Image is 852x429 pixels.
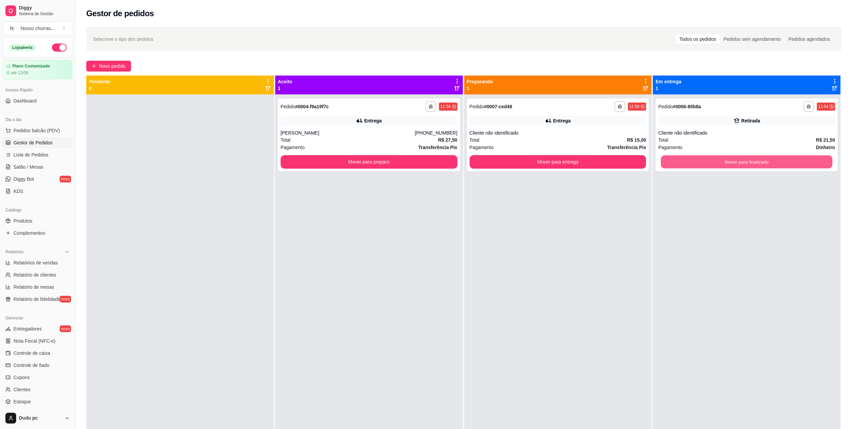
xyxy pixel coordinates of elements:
[3,22,72,35] button: Select a team
[3,85,72,95] div: Acesso Rápido
[816,137,835,143] strong: R$ 21,50
[658,136,668,144] span: Total
[19,11,70,17] span: Sistema de Gestão
[13,259,58,266] span: Relatórios de vendas
[720,34,785,44] div: Pedidos sem agendamento
[3,336,72,346] a: Nota Fiscal (NFC-e)
[741,117,760,124] div: Retirada
[658,104,673,109] span: Pedido
[676,34,720,44] div: Todos os pedidos
[629,104,639,109] div: 11:59
[3,269,72,280] a: Relatório de clientes
[86,8,154,19] h2: Gestor de pedidos
[13,139,53,146] span: Gestor de Pedidos
[3,257,72,268] a: Relatórios de vendas
[418,145,457,150] strong: Transferência Pix
[467,78,493,85] p: Preparando
[3,205,72,216] div: Catálogo
[656,85,681,92] p: 1
[13,338,55,344] span: Nota Fiscal (NFC-e)
[607,145,646,150] strong: Transferência Pix
[5,249,24,255] span: Relatórios
[13,188,23,195] span: KDS
[86,61,131,71] button: Novo pedido
[470,155,646,169] button: Mover para entrega
[627,137,646,143] strong: R$ 15,00
[467,85,493,92] p: 1
[99,62,126,70] span: Novo pedido
[3,313,72,323] div: Gerenciar
[658,130,835,136] div: Cliente não identificado
[13,374,30,381] span: Cupons
[470,144,494,151] span: Pagamento
[8,44,36,51] div: Loja aberta
[3,410,72,426] button: Dudu pc
[658,144,683,151] span: Pagamento
[52,44,67,52] button: Alterar Status
[3,216,72,226] a: Produtos
[93,35,153,43] span: Selecione o tipo dos pedidos
[278,85,292,92] p: 1
[13,271,56,278] span: Relatório de clientes
[11,70,28,76] article: até 12/09
[818,104,828,109] div: 11:54
[3,149,72,160] a: Lista de Pedidos
[785,34,834,44] div: Pedidos agendados
[13,164,43,170] span: Salão / Mesas
[3,323,72,334] a: Entregadoresnovo
[13,398,31,405] span: Estoque
[92,64,96,68] span: plus
[3,125,72,136] button: Pedidos balcão (PDV)
[13,296,60,303] span: Relatório de fidelidade
[13,350,50,356] span: Controle de caixa
[3,174,72,184] a: Diggy Botnovo
[281,144,305,151] span: Pagamento
[13,97,37,104] span: Dashboard
[89,85,110,92] p: 0
[3,228,72,238] a: Complementos
[278,78,292,85] p: Aceito
[281,136,291,144] span: Total
[3,60,72,79] a: Plano Customizadoaté 12/09
[470,104,484,109] span: Pedido
[3,282,72,292] a: Relatório de mesas
[3,137,72,148] a: Gestor de Pedidos
[364,117,382,124] div: Entrega
[13,325,42,332] span: Entregadores
[295,104,329,109] strong: # 0004-f9a19f7c
[3,162,72,172] a: Salão / Mesas
[3,114,72,125] div: Dia a dia
[13,218,32,224] span: Produtos
[484,104,512,109] strong: # 0007-ced48
[3,186,72,197] a: KDS
[415,130,457,136] div: [PHONE_NUMBER]
[438,137,457,143] strong: R$ 27,50
[13,127,60,134] span: Pedidos balcão (PDV)
[19,415,62,421] span: Dudu pc
[281,130,415,136] div: [PERSON_NAME]
[3,372,72,383] a: Cupons
[816,145,835,150] strong: Dinheiro
[553,117,571,124] div: Entrega
[13,386,31,393] span: Clientes
[3,384,72,395] a: Clientes
[470,130,646,136] div: Cliente não identificado
[3,3,72,19] a: DiggySistema de Gestão
[13,230,45,236] span: Complementos
[13,362,50,369] span: Controle de fiado
[19,5,70,11] span: Diggy
[12,64,50,69] article: Plano Customizado
[3,95,72,106] a: Dashboard
[440,104,450,109] div: 11:34
[470,136,480,144] span: Total
[3,396,72,407] a: Estoque
[13,176,34,182] span: Diggy Bot
[21,25,55,32] div: Nosso churras ...
[3,360,72,371] a: Controle de fiado
[8,25,15,32] span: N
[89,78,110,85] p: Pendente
[656,78,681,85] p: Em entrega
[673,104,701,109] strong: # 0006-80b8a
[281,104,295,109] span: Pedido
[3,294,72,305] a: Relatório de fidelidadenovo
